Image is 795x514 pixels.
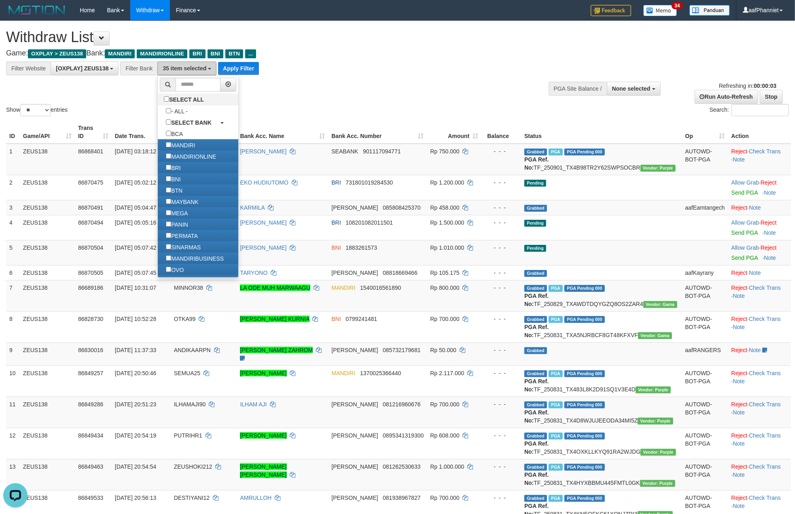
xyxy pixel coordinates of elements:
a: EKO HUDIUTOMO [240,179,288,186]
span: [PERSON_NAME] [331,270,378,276]
span: ILHAMAJI90 [174,401,206,408]
img: panduan.png [689,5,730,16]
a: [PERSON_NAME] [240,219,286,226]
span: [PERSON_NAME] [331,401,378,408]
a: Check Trans [749,316,781,322]
td: · · [728,365,791,397]
span: [PERSON_NAME] [331,347,378,353]
a: AMRULLOH [240,495,271,501]
a: Reject [761,179,777,186]
td: TF_250831_TXA5NJRBCF8GT48KFXVF [521,311,682,342]
div: - - - [485,315,518,323]
span: Copy 108201082011501 to clipboard [346,219,393,226]
input: PANIN [166,221,171,227]
span: Rp 608.000 [430,432,459,439]
a: Run Auto-Refresh [695,90,758,104]
div: Filter Website [6,62,51,75]
td: TF_250831_TX483L8K2D91SQ1V3E4D [521,365,682,397]
td: ZEUS138 [20,280,75,311]
td: ZEUS138 [20,240,75,265]
a: Note [733,156,745,163]
th: Amount: activate to sort column ascending [427,121,481,144]
span: Vendor URL: https://trx31.1velocity.biz [643,301,677,308]
span: Grabbed [524,347,547,354]
span: Rp 2.117.000 [430,370,464,376]
td: TF_250831_TX4OXKLLKYQ91RA2WJDG [521,428,682,459]
button: Open LiveChat chat widget [3,3,28,28]
td: · [728,215,791,240]
span: OXPLAY > ZEUS138 [28,49,86,58]
a: Note [764,229,776,236]
td: · · [728,428,791,459]
span: Pending [524,180,546,187]
span: · [731,179,761,186]
a: Note [749,204,761,211]
span: · [731,219,761,226]
span: Copy 0799241481 to clipboard [346,316,377,322]
div: - - - [485,431,518,440]
span: PGA Pending [564,285,605,292]
input: BNI [166,176,171,181]
span: [DATE] 05:07:42 [115,244,156,251]
td: · [728,175,791,200]
span: SEMUA25 [174,370,200,376]
span: BRI [331,179,341,186]
input: - ALL - [166,108,171,113]
td: ZEUS138 [20,265,75,280]
a: Reject [731,316,748,322]
a: Note [733,440,745,447]
td: TF_250831_TX4D8WJUJEEODA34MI5Z [521,397,682,428]
input: BTN [166,187,171,193]
span: Copy 085732179681 to clipboard [383,347,420,353]
span: PUTRIHR1 [174,432,202,439]
label: SINARMAS [158,241,209,253]
span: Marked by aafsreyleap [549,316,563,323]
a: Note [733,409,745,416]
td: TF_250901_TX4B98TR2Y62SWPSOCBR [521,144,682,175]
span: Vendor URL: https://trx31.1velocity.biz [638,332,672,339]
span: Marked by aafkaynarin [549,285,563,292]
a: [PERSON_NAME] [240,432,286,439]
span: Rp 1.010.000 [430,244,464,251]
input: Search: [731,104,789,116]
span: 86689186 [78,285,103,291]
b: SELECT BANK [171,119,212,126]
span: BNI [331,244,341,251]
div: - - - [485,400,518,408]
b: PGA Ref. No: [524,324,549,338]
a: Note [749,347,761,353]
div: - - - [485,244,518,252]
div: - - - [485,178,518,187]
span: Copy 1540016561890 to clipboard [360,285,401,291]
span: 86849286 [78,401,103,408]
input: BCA [166,131,171,136]
td: AUTOWD-BOT-PGA [682,280,728,311]
b: PGA Ref. No: [524,409,549,424]
div: - - - [485,284,518,292]
a: [PERSON_NAME] [240,370,286,376]
div: - - - [485,346,518,354]
span: Copy 08818669466 to clipboard [383,270,418,276]
span: PGA Pending [564,401,605,408]
td: 6 [6,265,20,280]
a: Stop [760,90,783,104]
span: Copy 085808425370 to clipboard [383,204,420,211]
a: Reject [731,463,748,470]
span: [DATE] 10:52:28 [115,316,156,322]
label: GOPAY [158,275,199,287]
span: ... [245,49,256,58]
td: 9 [6,342,20,365]
span: 86849434 [78,432,103,439]
span: Pending [524,220,546,227]
span: [OXPLAY] ZEUS138 [56,65,108,72]
td: ZEUS138 [20,397,75,428]
td: 3 [6,200,20,215]
span: Rp 800.000 [430,285,459,291]
th: ID [6,121,20,144]
a: Check Trans [749,370,781,376]
span: MINNOR38 [174,285,203,291]
span: Rp 750.000 [430,148,459,155]
span: PGA Pending [564,370,605,377]
label: BNI [158,173,189,185]
a: [PERSON_NAME] [240,148,286,155]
